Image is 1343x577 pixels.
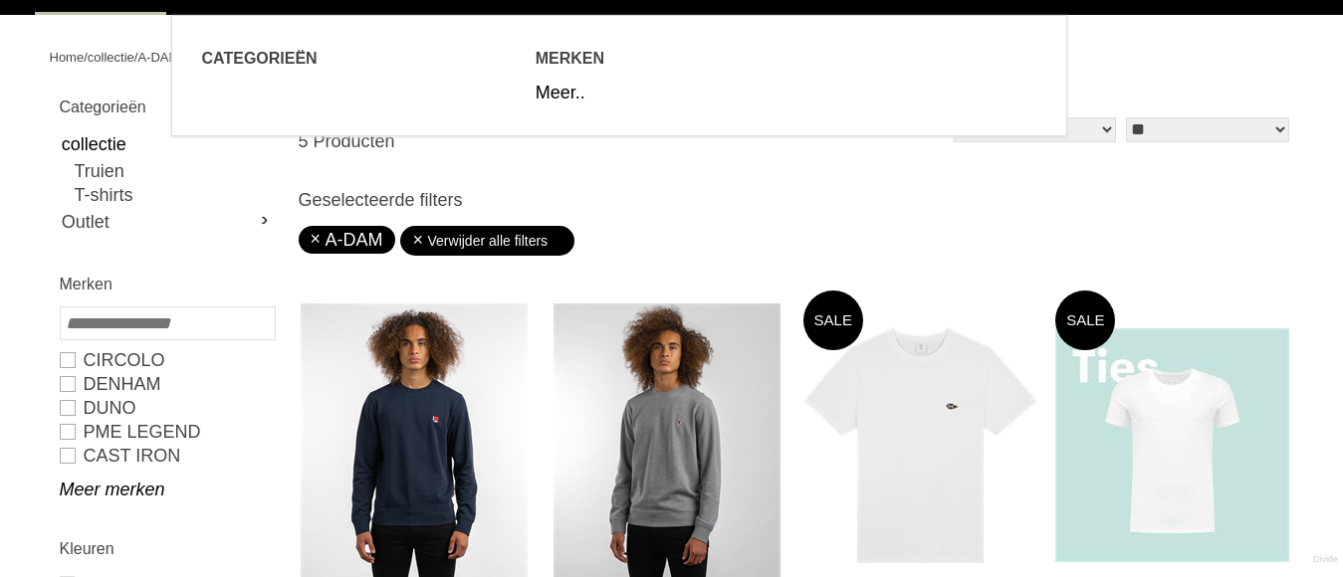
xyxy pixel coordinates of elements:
img: A-DAM Ties T-shirts [1055,328,1289,562]
a: CAST IRON [60,444,274,468]
a: A-DAM [311,230,383,250]
h2: Categorieën [60,95,274,119]
span: / [134,50,138,65]
a: Outlet [60,207,274,237]
h2: Merken [60,272,274,296]
a: Meer.. [536,83,585,102]
a: Verwijder alle filters [412,226,563,256]
a: Truien [75,159,274,183]
span: Merken [536,46,661,71]
a: T-shirts [75,183,274,207]
a: collectie [60,129,274,159]
a: Meer merken [60,478,274,501]
h2: Kleuren [60,536,274,561]
a: A-DAM [137,50,179,65]
a: Circolo [60,348,274,372]
span: Categorieën [202,46,536,71]
a: DENHAM [60,372,274,396]
img: A-DAM Mattie T-shirts [803,327,1037,563]
a: Divide [1313,547,1338,572]
a: collectie [88,50,134,65]
h3: Geselecteerde filters [299,189,1294,211]
span: / [84,50,88,65]
a: PME LEGEND [60,420,274,444]
span: 5 Producten [299,131,395,151]
a: Home [50,50,85,65]
a: Duno [60,396,274,420]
